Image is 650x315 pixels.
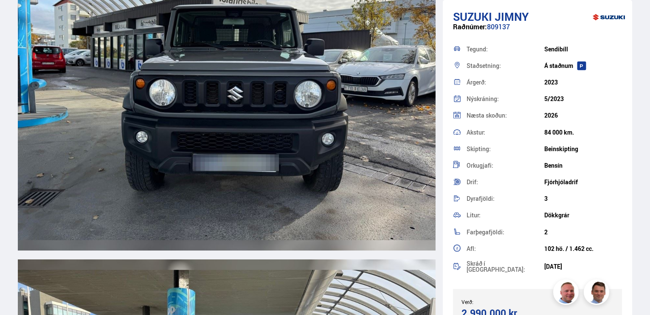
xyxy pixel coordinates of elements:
span: Suzuki [453,9,492,24]
div: Næsta skoðun: [467,112,544,118]
div: Litur: [467,212,544,218]
div: Nýskráning: [467,96,544,102]
div: 2026 [544,112,622,119]
div: 3 [544,195,622,202]
span: Jimny [495,9,529,24]
img: siFngHWaQ9KaOqBr.png [554,281,580,306]
div: Tegund: [467,46,544,52]
div: [DATE] [544,263,622,270]
div: Verð: [461,299,537,305]
div: Skráð í [GEOGRAPHIC_DATA]: [467,261,544,273]
span: Raðnúmer: [453,22,487,31]
div: Dyrafjöldi: [467,196,544,202]
div: Staðsetning: [467,63,544,69]
div: Fjórhjóladrif [544,179,622,186]
div: 84 000 km. [544,129,622,136]
img: brand logo [592,4,626,31]
div: Afl: [467,246,544,252]
div: Skipting: [467,146,544,152]
div: Á staðnum [544,62,622,69]
div: Farþegafjöldi: [467,229,544,235]
div: Orkugjafi: [467,163,544,169]
div: 5/2023 [544,96,622,102]
div: Bensín [544,162,622,169]
div: Drif: [467,179,544,185]
div: Dökkgrár [544,212,622,219]
div: 102 hö. / 1.462 cc. [544,245,622,252]
div: 2 [544,229,622,236]
div: 2023 [544,79,622,86]
div: Árgerð: [467,79,544,85]
button: Opna LiveChat spjallviðmót [7,3,32,29]
div: Akstur: [467,129,544,135]
div: 809137 [453,23,622,39]
img: FbJEzSuNWCJXmdc-.webp [585,281,611,306]
div: Sendibíll [544,46,622,53]
div: Beinskipting [544,146,622,152]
